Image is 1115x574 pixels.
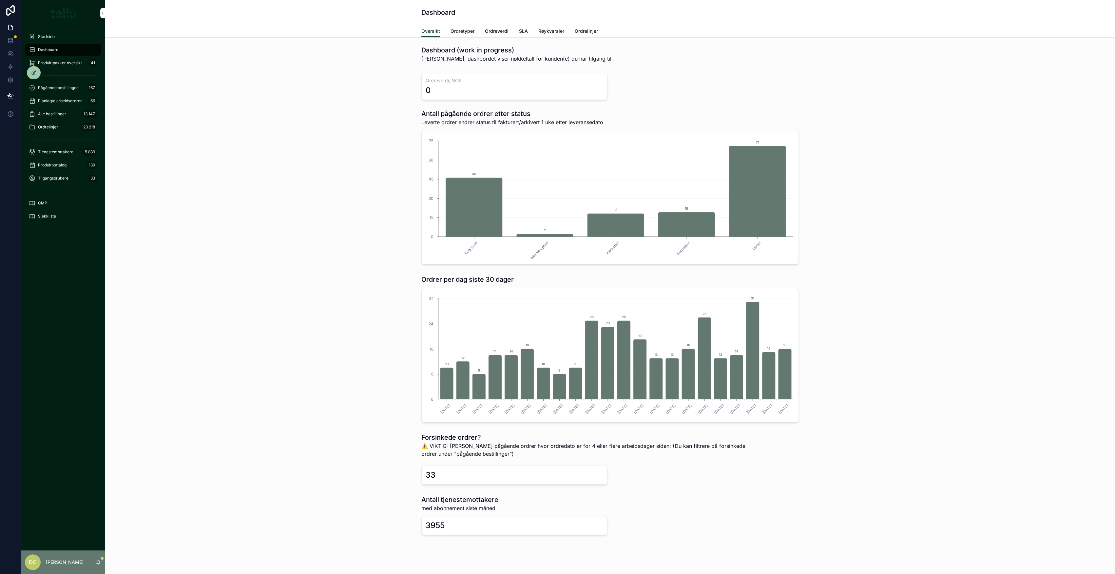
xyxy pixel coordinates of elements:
p: [PERSON_NAME] [46,559,84,565]
text: 26 [702,312,706,316]
text: 31 [751,296,754,300]
text: 25 [589,315,593,319]
tspan: 0 [431,234,433,239]
h1: Dashboard [421,8,455,17]
span: Planlagte arbeidsordrer [38,98,82,104]
text: 16 [783,343,786,347]
text: [DATE] [568,403,580,415]
text: 13 [670,353,674,356]
text: 19 [685,206,688,210]
text: [DATE] [745,403,757,415]
a: Ordrelinjer23 218 [25,121,101,133]
tspan: 15 [430,215,433,220]
span: Dashboard [38,47,58,52]
text: 2 [544,228,546,232]
div: 23 218 [81,123,97,131]
text: [DATE] [471,403,483,415]
a: Sjekkliste [25,210,101,222]
tspan: 75 [429,138,433,143]
div: 3955 [426,520,445,531]
tspan: 45 [429,177,433,182]
text: 16 [686,343,690,347]
span: CMP [38,201,47,206]
text: 10 [542,362,545,366]
text: [DATE] [777,403,789,415]
a: Ordrelinjer [575,25,598,38]
text: [DATE] [681,403,692,415]
span: Ordretyper [451,28,474,34]
div: scrollable content [21,26,105,231]
text: [DATE] [584,403,596,415]
text: 23 [606,321,609,325]
text: [DATE] [455,403,467,415]
text: Registrert [463,240,478,256]
text: [DATE] [648,403,660,415]
a: SLA [519,25,528,38]
a: Produktkatalog139 [25,159,101,171]
a: Tilgangsbrukere33 [25,172,101,184]
a: Røykvarsler [538,25,564,38]
span: med abonnement siste måned [421,504,498,512]
text: 46 [472,172,476,176]
span: Oversikt [421,28,440,34]
div: chart [426,134,795,260]
text: 8 [558,368,560,372]
text: 16 [526,343,529,347]
text: [DATE] [697,403,709,415]
text: 25 [622,315,625,319]
a: Startside [25,31,101,43]
text: 14 [735,349,738,353]
span: Startside [38,34,55,39]
text: 19 [638,334,642,337]
text: [DATE] [520,403,531,415]
text: 14 [493,349,497,353]
text: 10 [574,362,577,366]
text: 12 [461,356,464,360]
tspan: 32 [429,296,433,301]
text: [DATE] [504,403,515,415]
div: 0 [426,85,431,96]
text: Levert [751,240,762,251]
h1: Antall tjenestemottakere [421,495,498,504]
tspan: 16 [430,346,433,351]
text: Ikke akseptert [529,240,549,261]
span: Sjekkliste [38,214,56,219]
text: [DATE] [536,403,548,415]
text: 13 [654,353,658,356]
text: Akseptert [605,240,620,256]
a: Tjenestemottakere5 839 [25,146,101,158]
span: Tilgangsbrukere [38,176,68,181]
div: 33 [88,174,97,182]
div: 13 147 [82,110,97,118]
text: [DATE] [664,403,676,415]
h1: Antall pågående ordrer etter status [421,109,603,118]
text: 13 [719,353,722,356]
a: Pågående bestillinger167 [25,82,101,94]
h1: Forsinkede ordrer? [421,433,750,442]
h1: Dashboard (work in progress) [421,46,611,55]
div: 5 839 [83,148,97,156]
div: 66 [88,97,97,105]
text: [DATE] [761,403,773,415]
div: 41 [89,59,97,67]
text: [DATE] [552,403,564,415]
a: Planlagte arbeidsordrer66 [25,95,101,107]
a: Ordretyper [451,25,474,38]
tspan: 8 [431,372,433,376]
text: [DATE] [632,403,644,415]
span: Tjenestemottakere [38,149,73,155]
text: 14 [509,349,513,353]
a: CMP [25,197,101,209]
span: Produktkatalog [38,163,67,168]
text: [DATE] [600,403,612,415]
text: 18 [614,208,617,212]
h1: Ordrer per dag siste 30 dager [421,275,514,284]
img: App logo [50,8,76,18]
text: Kansellert [676,240,691,256]
span: Ordrelinjer [38,124,58,130]
div: 167 [87,84,97,92]
span: Produktpakker oversikt [38,60,82,66]
text: 10 [445,362,448,366]
text: [DATE] [488,403,499,415]
p: ⚠️ VIKTIG: [PERSON_NAME] pågående ordrer hvor ordredato er for 4 eller flere arbeidsdager siden: ... [421,442,750,458]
